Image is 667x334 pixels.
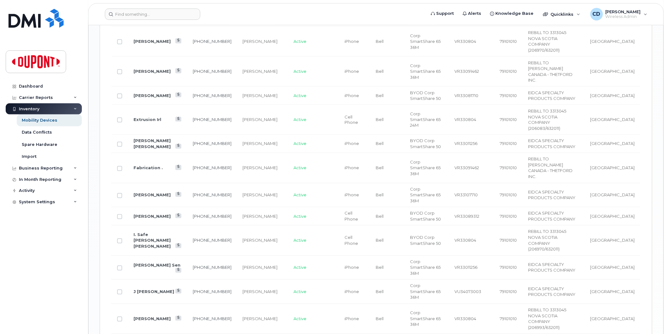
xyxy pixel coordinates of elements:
[193,117,231,122] a: [PHONE_NUMBER]
[410,283,441,300] span: Corp SmartShare 65 36M
[175,68,181,73] a: View Last Bill
[528,60,573,83] span: REBILL TO [PERSON_NAME] CANADA - THETFORD INC.
[294,117,307,122] span: Active
[376,141,384,146] span: Bell
[175,38,181,43] a: View Last Bill
[486,7,538,20] a: Knowledge Base
[551,12,574,17] span: Quicklinks
[455,316,476,321] span: VR330804
[193,69,231,74] a: [PHONE_NUMBER]
[243,214,282,220] div: [PERSON_NAME]
[590,165,635,170] span: [GEOGRAPHIC_DATA]
[294,93,307,98] span: Active
[134,117,161,122] a: Extrusion Irl
[500,238,517,243] span: 79101010
[175,93,181,97] a: View Last Bill
[590,265,635,270] span: [GEOGRAPHIC_DATA]
[345,39,359,44] span: iPhone
[590,289,635,294] span: [GEOGRAPHIC_DATA]
[243,93,282,99] div: [PERSON_NAME]
[410,111,441,128] span: Corp SmartShare 65 24M
[500,193,517,198] span: 79101010
[455,214,480,219] span: VR33089312
[243,192,282,198] div: [PERSON_NAME]
[590,117,635,122] span: [GEOGRAPHIC_DATA]
[455,141,478,146] span: VR33011256
[410,259,441,276] span: Corp SmartShare 65 36M
[345,93,359,98] span: iPhone
[345,193,359,198] span: iPhone
[294,316,307,321] span: Active
[243,289,282,295] div: [PERSON_NAME]
[193,214,231,219] a: [PHONE_NUMBER]
[193,289,231,294] a: [PHONE_NUMBER]
[468,10,482,17] span: Alerts
[243,68,282,74] div: [PERSON_NAME]
[376,193,384,198] span: Bell
[606,14,641,19] span: Wireless Admin
[175,214,181,218] a: View Last Bill
[606,9,641,14] span: [PERSON_NAME]
[134,165,163,170] a: Fabrication .
[455,289,482,294] span: VU34073003
[376,289,384,294] span: Bell
[590,69,635,74] span: [GEOGRAPHIC_DATA]
[376,69,384,74] span: Bell
[590,238,635,243] span: [GEOGRAPHIC_DATA]
[455,265,478,270] span: VR33011256
[593,10,601,18] span: CD
[410,310,441,327] span: Corp SmartShare 65 36M
[294,141,307,146] span: Active
[243,265,282,271] div: [PERSON_NAME]
[243,316,282,322] div: [PERSON_NAME]
[590,93,635,98] span: [GEOGRAPHIC_DATA]
[500,69,517,74] span: 79101010
[345,141,359,146] span: iPhone
[345,265,359,270] span: iPhone
[243,38,282,44] div: [PERSON_NAME]
[410,138,441,149] span: BYOD Corp SmartShare 50
[410,33,441,50] span: Corp SmartShare 65 36M
[294,39,307,44] span: Active
[294,214,307,219] span: Active
[410,211,441,222] span: BYOD Corp SmartShare 50
[376,214,384,219] span: Bell
[294,193,307,198] span: Active
[427,7,459,20] a: Support
[500,265,517,270] span: 79101010
[175,144,181,149] a: View Last Bill
[345,235,358,246] span: Cell Phone
[134,69,171,74] a: [PERSON_NAME]
[528,157,573,179] span: REBILL TO [PERSON_NAME] CANADA - THETFORD INC.
[243,141,282,147] div: [PERSON_NAME]
[193,265,231,270] a: [PHONE_NUMBER]
[134,193,171,198] a: [PERSON_NAME]
[500,39,517,44] span: 79101010
[345,289,359,294] span: iPhone
[376,265,384,270] span: Bell
[500,316,517,321] span: 79101010
[294,265,307,270] span: Active
[134,39,171,44] a: [PERSON_NAME]
[528,90,576,101] span: EIDCA SPECIALTY PRODUCTS COMPANY
[590,39,635,44] span: [GEOGRAPHIC_DATA]
[243,165,282,171] div: [PERSON_NAME]
[436,10,454,17] span: Support
[134,316,171,321] a: [PERSON_NAME]
[528,229,567,252] span: REBILL TO 3313045 NOVA SCOTIA COMPANY (206970/632011)
[528,108,567,131] span: REBILL TO 3313045 NOVA SCOTIA COMPANY (206083/632011)
[294,165,307,170] span: Active
[455,93,479,98] span: VR33081710
[134,138,171,149] a: [PERSON_NAME] [PERSON_NAME]
[500,214,517,219] span: 79101010
[528,30,567,53] span: REBILL TO 3313045 NOVA SCOTIA COMPANY (206970/632011)
[193,193,231,198] a: [PHONE_NUMBER]
[590,141,635,146] span: [GEOGRAPHIC_DATA]
[455,69,479,74] span: VR33091462
[134,214,171,219] a: [PERSON_NAME]
[376,165,384,170] span: Bell
[193,93,231,98] a: [PHONE_NUMBER]
[376,117,384,122] span: Bell
[193,165,231,170] a: [PHONE_NUMBER]
[590,193,635,198] span: [GEOGRAPHIC_DATA]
